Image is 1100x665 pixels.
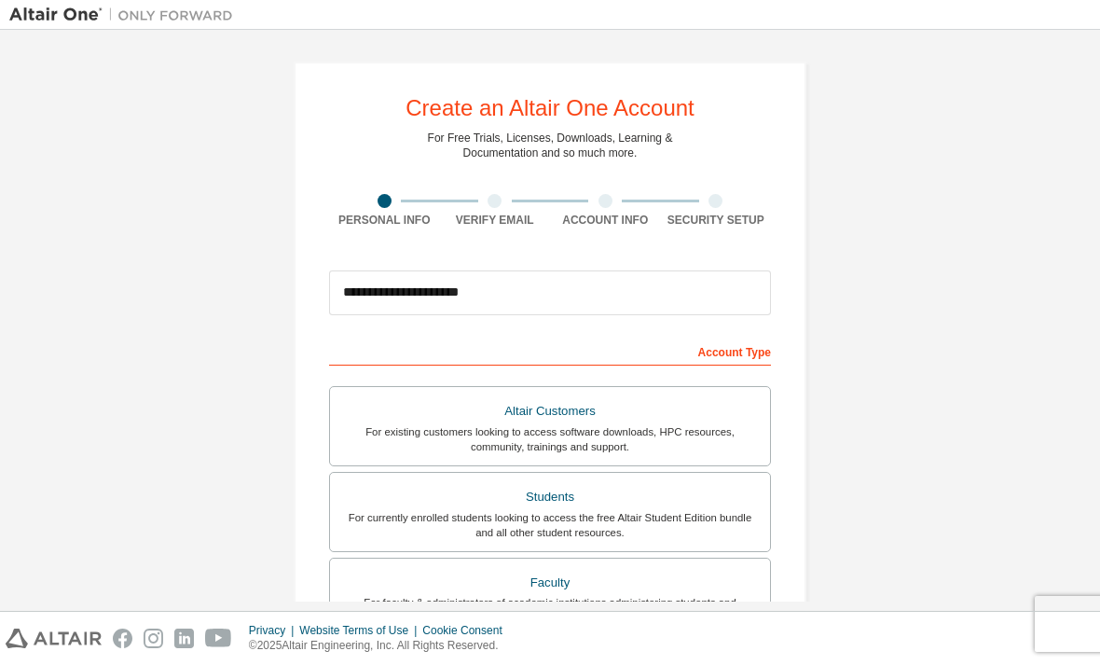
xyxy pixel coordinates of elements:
img: instagram.svg [144,629,163,648]
div: For currently enrolled students looking to access the free Altair Student Edition bundle and all ... [341,510,759,540]
div: Students [341,484,759,510]
img: youtube.svg [205,629,232,648]
img: altair_logo.svg [6,629,102,648]
div: Personal Info [329,213,440,228]
div: Create an Altair One Account [406,97,694,119]
div: Faculty [341,570,759,596]
img: Altair One [9,6,242,24]
div: Account Type [329,336,771,366]
div: Security Setup [661,213,772,228]
div: Account Info [550,213,661,228]
div: Altair Customers [341,398,759,424]
div: For Free Trials, Licenses, Downloads, Learning & Documentation and so much more. [428,131,673,160]
div: Cookie Consent [422,623,513,638]
img: facebook.svg [113,629,132,648]
img: linkedin.svg [174,629,194,648]
div: Verify Email [440,213,551,228]
div: Website Terms of Use [299,623,422,638]
div: For faculty & administrators of academic institutions administering students and accessing softwa... [341,595,759,625]
p: © 2025 Altair Engineering, Inc. All Rights Reserved. [249,638,514,654]
div: For existing customers looking to access software downloads, HPC resources, community, trainings ... [341,424,759,454]
div: Privacy [249,623,299,638]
